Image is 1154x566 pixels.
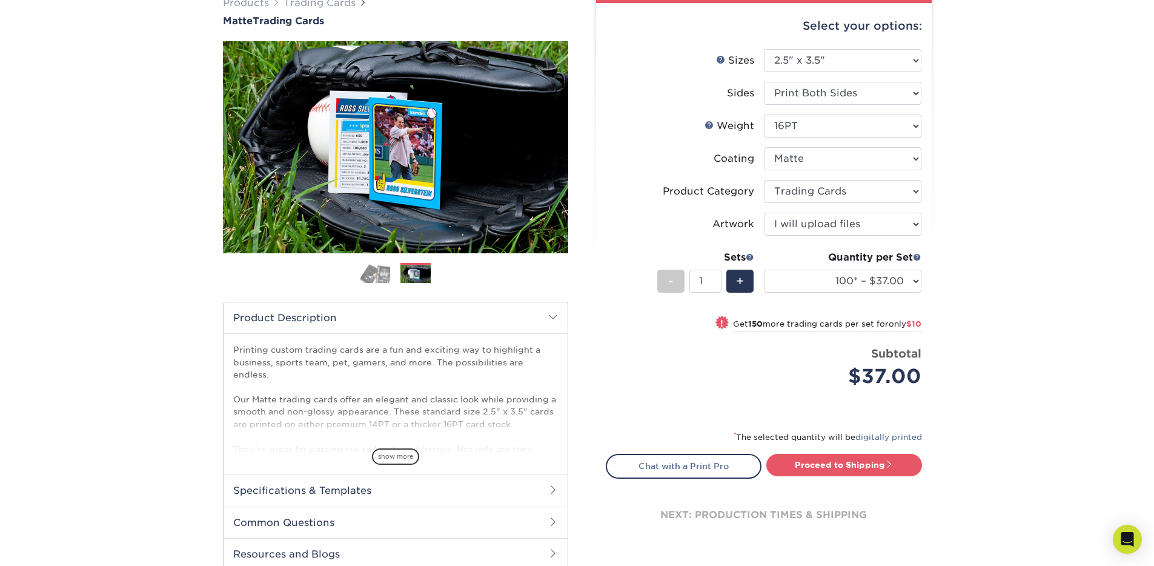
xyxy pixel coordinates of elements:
img: Trading Cards 02 [400,265,431,284]
div: Product Category [663,184,754,199]
small: Get more trading cards per set for [733,319,921,331]
div: $37.00 [773,362,921,391]
div: Coating [714,151,754,166]
small: The selected quantity will be [734,433,922,442]
h2: Product Description [224,302,568,333]
div: Select your options: [606,3,922,49]
div: Open Intercom Messenger [1113,525,1142,554]
div: Artwork [712,217,754,231]
div: Sizes [716,53,754,68]
span: ! [720,317,723,330]
span: - [668,272,674,290]
a: Chat with a Print Pro [606,454,761,478]
img: Trading Cards 01 [360,262,390,284]
h2: Specifications & Templates [224,474,568,506]
div: Weight [705,119,754,133]
div: Quantity per Set [764,250,921,265]
h1: Trading Cards [223,15,568,27]
span: show more [372,448,419,465]
iframe: Google Customer Reviews [3,529,103,562]
div: Sides [727,86,754,101]
span: only [889,319,921,328]
strong: Subtotal [871,347,921,360]
a: MatteTrading Cards [223,15,568,27]
img: Matte 02 [223,41,568,253]
div: Sets [657,250,754,265]
p: Printing custom trading cards are a fun and exciting way to highlight a business, sports team, pe... [233,344,558,504]
span: + [736,272,744,290]
a: Proceed to Shipping [766,454,922,476]
a: digitally printed [855,433,922,442]
span: $10 [906,319,921,328]
strong: 150 [748,319,763,328]
span: Matte [223,15,253,27]
h2: Common Questions [224,507,568,538]
div: next: production times & shipping [606,479,922,551]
